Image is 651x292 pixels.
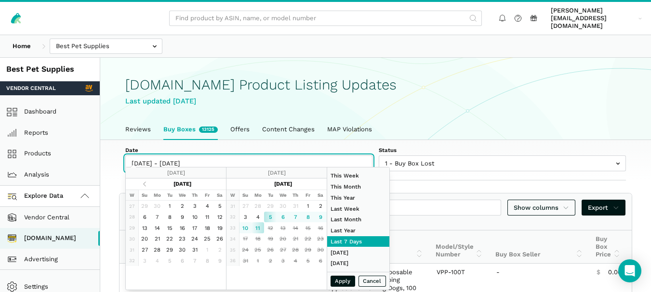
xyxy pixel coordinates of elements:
label: Status [379,146,626,154]
span: Export [588,203,619,213]
th: Date: activate to sort column ascending [120,230,170,264]
th: Mo [252,190,264,201]
td: 4 [289,255,302,267]
th: Sa [213,190,226,201]
td: 32 [126,255,138,267]
td: 1 [163,201,176,212]
td: 18 [252,233,264,244]
a: Show columns [507,200,576,216]
td: 19 [264,233,277,244]
td: 16 [176,222,188,233]
td: 3 [239,212,252,223]
td: 31 [226,201,239,212]
span: Explore Data [10,190,64,202]
td: 31 [126,244,138,255]
input: Find product by ASIN, name, or model number [169,11,482,26]
td: 2 [213,244,226,255]
li: Last Month [327,214,389,225]
a: Buy Boxes13125 [157,119,224,140]
td: 13 [138,222,151,233]
td: 6 [176,255,188,267]
th: Th [289,190,302,201]
th: W [126,190,138,201]
td: 9 [176,212,188,223]
td: 28 [252,201,264,212]
th: Mo [151,190,163,201]
td: 27 [277,244,289,255]
td: 9 [213,255,226,267]
td: 4 [252,212,264,223]
td: 23 [314,233,327,244]
td: 24 [188,233,201,244]
th: [DATE] [151,178,213,190]
button: Apply [331,276,356,287]
td: 32 [226,212,239,223]
span: 0.00 [608,268,622,276]
td: 28 [151,244,163,255]
td: 12 [264,222,277,233]
td: 23 [176,233,188,244]
th: We [176,190,188,201]
td: 8 [163,212,176,223]
div: Showing 1 to 10 of 3,519 buy boxes (filtered from 13,125 total buy boxes) [120,217,632,230]
td: 1 [201,244,213,255]
td: 17 [188,222,201,233]
td: 34 [226,233,239,244]
td: 30 [126,233,138,244]
th: W [226,190,239,201]
span: Show columns [514,203,570,213]
th: Su [239,190,252,201]
td: 29 [264,201,277,212]
th: Tu [264,190,277,201]
td: 14 [151,222,163,233]
span: New buy boxes in the last week [199,127,218,133]
a: [PERSON_NAME][EMAIL_ADDRESS][DOMAIN_NAME] [548,5,645,32]
td: 36 [226,255,239,267]
td: 10 [239,222,252,233]
td: 7 [151,212,163,223]
li: [DATE] [327,258,389,269]
td: 21 [151,233,163,244]
td: 1 [252,255,264,267]
span: $ [597,268,600,276]
td: 4 [201,201,213,212]
td: 5 [213,201,226,212]
h1: [DOMAIN_NAME] Product Listing Updates [125,77,626,93]
td: 25 [201,233,213,244]
label: Date [125,146,372,154]
button: Cancel [359,276,386,287]
td: 2 [176,201,188,212]
td: 7 [289,212,302,223]
td: 29 [126,222,138,233]
td: 30 [314,244,327,255]
li: This Month [327,181,389,192]
td: 27 [138,244,151,255]
td: 15 [163,222,176,233]
td: 25 [252,244,264,255]
a: Content Changes [256,119,321,140]
a: Export [582,200,625,216]
td: 18 [201,222,213,233]
th: Fr [201,190,213,201]
a: Reviews [119,119,157,140]
div: Open Intercom Messenger [618,259,641,282]
td: 6 [138,212,151,223]
td: 14 [289,222,302,233]
td: 20 [138,233,151,244]
td: 26 [264,244,277,255]
td: 7 [188,255,201,267]
td: 5 [264,212,277,223]
input: 1 - Buy Box Lost [379,155,626,171]
td: 2 [264,255,277,267]
li: Last 7 Days [327,236,389,247]
td: 13 [277,222,289,233]
th: Su [138,190,151,201]
th: Th [188,190,201,201]
td: 24 [239,244,252,255]
div: Last updated [DATE] [125,96,626,107]
th: Sa [314,190,327,201]
td: 8 [201,255,213,267]
td: 6 [314,255,327,267]
td: 29 [138,201,151,212]
td: 19 [213,222,226,233]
